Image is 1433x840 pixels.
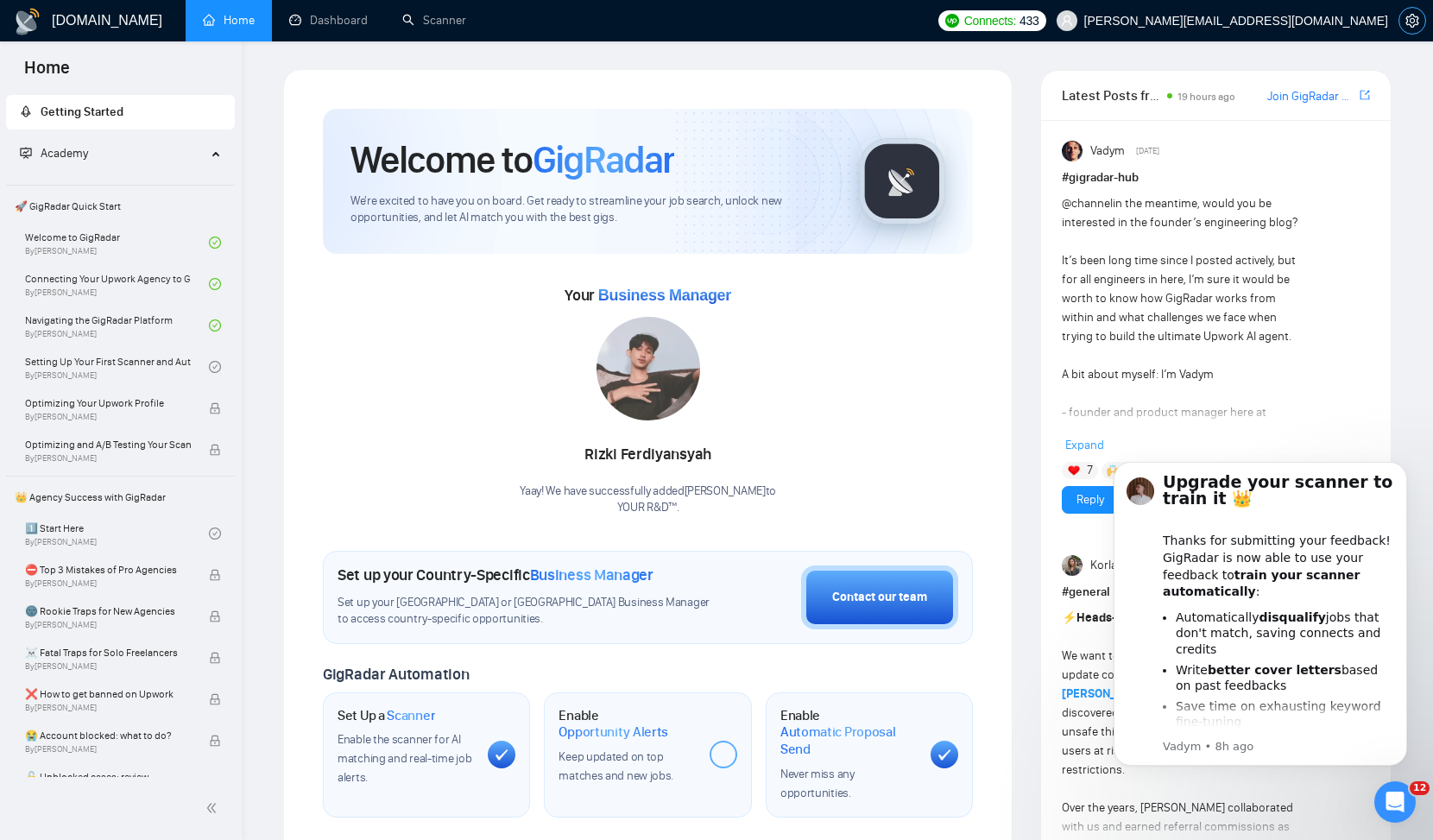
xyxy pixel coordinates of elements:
span: By [PERSON_NAME] [25,412,191,422]
h1: # general [1062,583,1370,602]
h1: Set up your Country-Specific [338,565,653,584]
a: Connecting Your Upwork Agency to GigRadarBy[PERSON_NAME] [25,265,209,303]
span: Automatic Proposal Send [780,723,917,757]
span: 🌚 Rookie Traps for New Agencies [25,603,191,620]
span: Expand [1065,438,1104,452]
a: Reply [1076,490,1104,509]
h1: Enable [780,707,917,758]
a: export [1360,87,1370,104]
span: Keep updated on top matches and new jobs. [559,749,673,783]
span: Set up your [GEOGRAPHIC_DATA] or [GEOGRAPHIC_DATA] Business Manager to access country-specific op... [338,595,710,628]
a: setting [1398,14,1426,28]
span: ☠️ Fatal Traps for Solo Freelancers [25,644,191,661]
a: searchScanner [402,13,466,28]
span: Optimizing and A/B Testing Your Scanner for Better Results [25,436,191,453]
div: Yaay! We have successfully added [PERSON_NAME] to [520,483,776,516]
div: in the meantime, would you be interested in the founder’s engineering blog? It’s been long time s... [1062,194,1308,726]
span: 19 hours ago [1177,91,1235,103]
span: By [PERSON_NAME] [25,744,191,755]
span: [DATE] [1136,143,1159,159]
span: 👑 Agency Success with GigRadar [8,480,233,515]
span: Connects: [964,11,1016,30]
span: By [PERSON_NAME] [25,620,191,630]
span: Business Manager [530,565,653,584]
h1: Welcome to [350,136,674,183]
span: lock [209,652,221,664]
span: Vadym [1090,142,1125,161]
span: Academy [41,146,88,161]
p: YOUR R&D™ . [520,500,776,516]
span: Your [565,286,731,305]
button: Reply [1062,486,1119,514]
a: [PERSON_NAME] [1062,686,1152,701]
span: check-circle [209,527,221,540]
a: Join GigRadar Slack Community [1267,87,1356,106]
div: Contact our team [832,588,927,607]
strong: Heads-up, GigRadar community! [1076,610,1253,625]
img: logo [14,8,41,35]
a: Navigating the GigRadar PlatformBy[PERSON_NAME] [25,306,209,344]
span: lock [209,444,221,456]
span: ⚡ [1062,610,1076,625]
span: Enable the scanner for AI matching and real-time job alerts. [338,732,471,785]
span: Scanner [387,707,435,724]
span: 🚀 GigRadar Quick Start [8,189,233,224]
span: We're excited to have you on board. Get ready to streamline your job search, unlock new opportuni... [350,193,831,226]
span: Never miss any opportunities. [780,767,855,800]
iframe: Intercom notifications message [1088,440,1433,831]
span: ⛔ Top 3 Mistakes of Pro Agencies [25,561,191,578]
span: 7 [1087,462,1093,479]
span: By [PERSON_NAME] [25,661,191,672]
span: setting [1399,14,1425,28]
span: Business Manager [598,287,731,304]
span: Opportunity Alerts [559,723,668,741]
span: lock [209,402,221,414]
iframe: Intercom live chat [1374,781,1416,823]
span: rocket [20,105,32,117]
h1: Enable [559,707,695,741]
a: Setting Up Your First Scanner and Auto-BidderBy[PERSON_NAME] [25,348,209,386]
span: lock [209,735,221,747]
span: 🔓 Unblocked cases: review [25,768,191,786]
span: Home [10,55,84,92]
span: By [PERSON_NAME] [25,578,191,589]
span: lock [209,693,221,705]
a: homeHome [203,13,255,28]
span: check-circle [209,278,221,290]
span: By [PERSON_NAME] [25,453,191,464]
img: 1698922928916-IMG-20231027-WA0014.jpg [597,317,700,420]
span: Latest Posts from the GigRadar Community [1062,85,1162,106]
h1: # gigradar-hub [1062,168,1370,187]
h1: Set Up a [338,707,435,724]
span: 😭 Account blocked: what to do? [25,727,191,744]
div: Rizki Ferdiyansyah [520,440,776,470]
span: user [1061,15,1073,27]
button: Contact our team [801,565,958,629]
span: lock [209,776,221,788]
span: check-circle [209,361,221,373]
img: gigradar-logo.png [859,138,945,224]
span: GigRadar Automation [323,665,469,684]
span: lock [209,569,221,581]
img: upwork-logo.png [945,14,959,28]
span: check-circle [209,319,221,332]
span: lock [209,610,221,622]
li: Getting Started [6,95,235,129]
img: ❤️ [1068,464,1080,477]
a: Welcome to GigRadarBy[PERSON_NAME] [25,224,209,262]
span: ❌ How to get banned on Upwork [25,685,191,703]
a: 1️⃣ Start HereBy[PERSON_NAME] [25,515,209,553]
span: check-circle [209,237,221,249]
span: Optimizing Your Upwork Profile [25,395,191,412]
button: setting [1398,7,1426,35]
span: 433 [1020,11,1038,30]
span: fund-projection-screen [20,147,32,159]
